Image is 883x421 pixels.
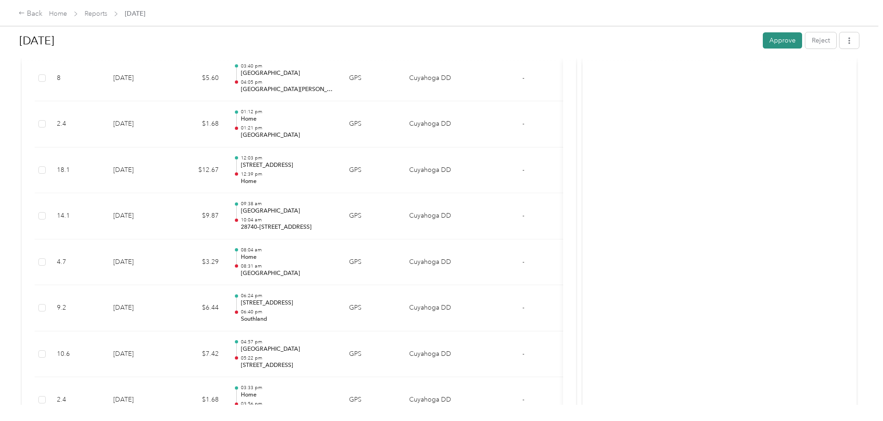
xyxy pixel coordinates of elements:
a: Home [49,10,67,18]
span: [DATE] [125,9,145,18]
td: [DATE] [106,193,171,239]
a: Reports [85,10,107,18]
p: Home [241,115,334,123]
td: 10.6 [49,331,106,378]
td: 2.4 [49,101,106,147]
td: GPS [342,193,402,239]
td: GPS [342,239,402,286]
p: 08:31 am [241,263,334,269]
p: 03:40 pm [241,63,334,69]
td: Cuyahoga DD [402,331,471,378]
td: Cuyahoga DD [402,147,471,194]
td: 8 [49,55,106,102]
p: 06:24 pm [241,293,334,299]
div: Back [18,8,43,19]
p: 12:39 pm [241,171,334,177]
td: Cuyahoga DD [402,285,471,331]
span: - [522,120,524,128]
td: GPS [342,55,402,102]
p: Southland [241,315,334,323]
td: $1.68 [171,101,226,147]
td: Cuyahoga DD [402,239,471,286]
td: $6.44 [171,285,226,331]
p: 03:56 pm [241,401,334,407]
p: [STREET_ADDRESS] [241,299,334,307]
td: $9.87 [171,193,226,239]
p: [GEOGRAPHIC_DATA] [241,269,334,278]
td: $12.67 [171,147,226,194]
span: - [522,350,524,358]
p: Home [241,253,334,262]
span: - [522,74,524,82]
p: 28740–[STREET_ADDRESS] [241,223,334,232]
p: [GEOGRAPHIC_DATA][PERSON_NAME], [GEOGRAPHIC_DATA], [GEOGRAPHIC_DATA], [US_STATE][GEOGRAPHIC_DATA]... [241,85,334,94]
p: 12:03 pm [241,155,334,161]
p: 01:21 pm [241,125,334,131]
p: [STREET_ADDRESS] [241,361,334,370]
td: [DATE] [106,55,171,102]
p: 08:04 am [241,247,334,253]
td: Cuyahoga DD [402,101,471,147]
td: 14.1 [49,193,106,239]
td: 4.7 [49,239,106,286]
td: GPS [342,331,402,378]
td: [DATE] [106,147,171,194]
p: [GEOGRAPHIC_DATA] [241,131,334,140]
td: GPS [342,285,402,331]
p: 01:12 pm [241,109,334,115]
p: 04:57 pm [241,339,334,345]
span: - [522,166,524,174]
p: 05:22 pm [241,355,334,361]
td: [DATE] [106,239,171,286]
p: [STREET_ADDRESS] [241,161,334,170]
button: Approve [763,32,802,49]
p: 09:38 am [241,201,334,207]
p: [GEOGRAPHIC_DATA] [241,207,334,215]
span: - [522,396,524,403]
td: $5.60 [171,55,226,102]
button: Reject [805,32,836,49]
td: [DATE] [106,101,171,147]
p: 06:40 pm [241,309,334,315]
p: Home [241,391,334,399]
td: [DATE] [106,331,171,378]
p: Home [241,177,334,186]
h1: Sep 2025 [19,30,756,52]
td: GPS [342,101,402,147]
p: 10:04 am [241,217,334,223]
p: 04:05 pm [241,79,334,85]
p: [GEOGRAPHIC_DATA] [241,69,334,78]
td: $3.29 [171,239,226,286]
span: - [522,258,524,266]
td: Cuyahoga DD [402,193,471,239]
td: 9.2 [49,285,106,331]
td: 18.1 [49,147,106,194]
td: GPS [342,147,402,194]
iframe: Everlance-gr Chat Button Frame [831,369,883,421]
span: - [522,212,524,220]
td: $7.42 [171,331,226,378]
p: 03:33 pm [241,384,334,391]
span: - [522,304,524,311]
p: [GEOGRAPHIC_DATA] [241,345,334,354]
td: [DATE] [106,285,171,331]
td: Cuyahoga DD [402,55,471,102]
